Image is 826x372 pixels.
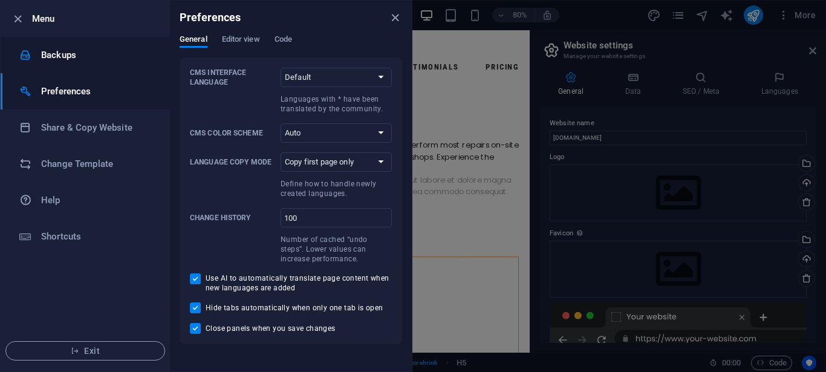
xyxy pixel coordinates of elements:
h6: Change Template [41,157,153,171]
h6: Menu [32,11,160,26]
input: Change historyNumber of cached “undo steps”. Lower values can increase performance. [281,208,392,227]
p: CMS Color Scheme [190,128,276,138]
select: CMS Interface LanguageLanguages with * have been translated by the community. [281,68,392,87]
span: Code [275,32,292,49]
span: Hide tabs automatically when only one tab is open [206,303,383,313]
div: Choosing my mobile service ensures convenience, expert care, and pristine driveways. We perform m... [15,137,587,180]
button: Exit [5,341,165,361]
button: close [388,10,402,25]
p: Language Copy Mode [190,157,276,167]
span: Editor view [222,32,260,49]
p: Define how to handle newly created languages. [281,179,392,198]
p: Number of cached “undo steps”. Lower values can increase performance. [281,235,392,264]
p: Change history [190,213,276,223]
p: CMS Interface Language [190,68,276,87]
h6: Backups [41,48,153,62]
span: Close panels when you save changes [206,324,336,333]
h6: Preferences [180,10,241,25]
select: Language Copy ModeDefine how to handle newly created languages. [281,152,392,172]
a: Help [1,182,170,218]
h6: Shortcuts [41,229,153,244]
h6: Share & Copy Website [41,120,153,135]
select: CMS Color Scheme [281,123,392,143]
h6: Preferences [41,84,153,99]
p: Languages with * have been translated by the community. [281,94,392,114]
h6: Help [41,193,153,207]
span: Use AI to automatically translate page content when new languages are added [206,273,392,293]
div: Preferences [180,34,402,57]
span: Exit [16,346,155,356]
span: General [180,32,207,49]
